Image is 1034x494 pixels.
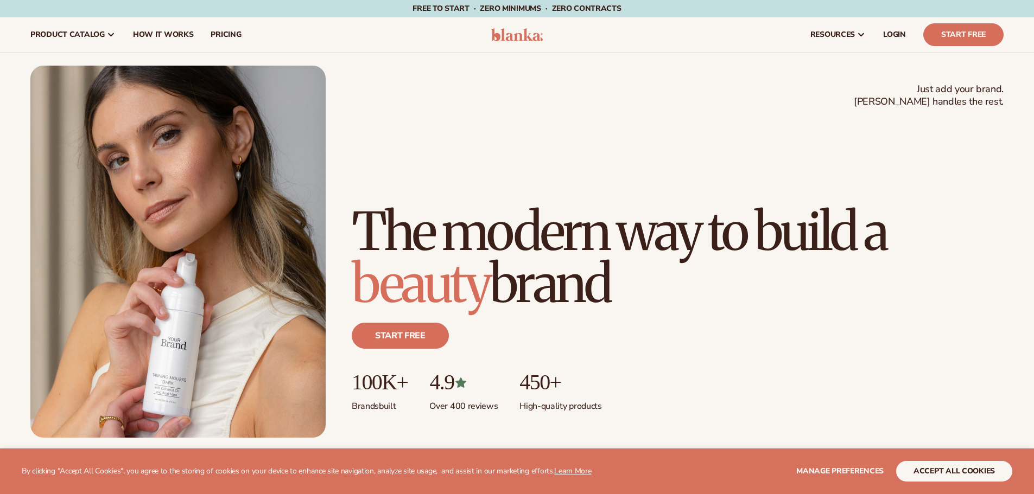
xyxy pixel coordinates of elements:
img: Female holding tanning mousse. [30,66,326,438]
a: Start Free [923,23,1004,46]
button: accept all cookies [896,461,1012,482]
span: Just add your brand. [PERSON_NAME] handles the rest. [854,83,1004,108]
p: Over 400 reviews [429,394,498,412]
p: 450+ [519,370,601,394]
p: By clicking "Accept All Cookies", you agree to the storing of cookies on your device to enhance s... [22,467,592,476]
a: Learn More [554,466,591,476]
a: pricing [202,17,250,52]
a: How It Works [124,17,202,52]
a: resources [802,17,874,52]
span: beauty [352,251,490,316]
span: resources [810,30,855,39]
p: High-quality products [519,394,601,412]
span: pricing [211,30,241,39]
p: Brands built [352,394,408,412]
img: logo [491,28,543,41]
h1: The modern way to build a brand [352,206,1004,310]
span: LOGIN [883,30,906,39]
p: 100K+ [352,370,408,394]
button: Manage preferences [796,461,884,482]
span: How It Works [133,30,194,39]
a: product catalog [22,17,124,52]
a: LOGIN [874,17,915,52]
span: Free to start · ZERO minimums · ZERO contracts [413,3,621,14]
span: product catalog [30,30,105,39]
p: 4.9 [429,370,498,394]
a: Start free [352,323,449,349]
span: Manage preferences [796,466,884,476]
